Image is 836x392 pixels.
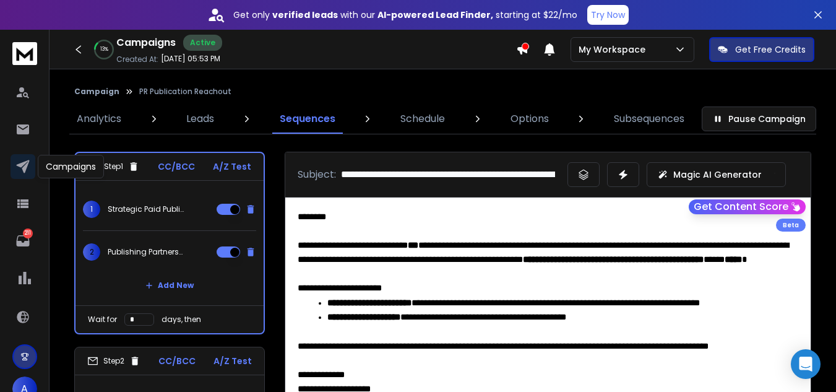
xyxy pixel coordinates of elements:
p: Sequences [280,111,335,126]
p: Strategic Paid Publishing Partnership with Thecryptoupdates [108,204,187,214]
strong: verified leads [272,9,338,21]
button: Try Now [587,5,629,25]
p: Subject: [298,167,336,182]
a: Options [503,104,556,134]
p: Get Free Credits [735,43,806,56]
span: 2 [83,243,100,261]
p: CC/BCC [158,355,196,367]
p: Get only with our starting at $22/mo [233,9,577,21]
div: Step 1 [88,161,139,172]
p: [DATE] 05:53 PM [161,54,220,64]
a: Subsequences [606,104,692,134]
button: Get Free Credits [709,37,814,62]
p: Publishing Partnership to Boost Your Audience [108,247,187,257]
div: Step 2 [87,355,140,367]
p: 211 [23,229,33,238]
p: Subsequences [614,111,684,126]
p: A/Z Test [213,160,251,173]
span: 1 [83,201,100,218]
p: PR Publication Reachout [139,87,231,97]
a: 211 [11,229,35,253]
button: Campaign [74,87,119,97]
p: Analytics [77,111,121,126]
p: 13 % [100,46,108,53]
p: days, then [162,315,201,324]
img: logo [12,42,37,65]
p: Created At: [116,54,158,64]
div: Open Intercom Messenger [791,349,821,379]
li: Step1CC/BCCA/Z Test1Strategic Paid Publishing Partnership with Thecryptoupdates2Publishing Partne... [74,152,265,334]
button: Pause Campaign [702,107,816,131]
a: Schedule [393,104,452,134]
p: Schedule [400,111,445,126]
a: Sequences [272,104,343,134]
div: Beta [776,219,806,232]
div: Active [183,35,222,51]
a: Leads [179,104,222,134]
p: Try Now [591,9,625,21]
p: My Workspace [579,43,650,56]
button: Get Content Score [689,199,806,214]
p: Leads [186,111,214,126]
p: Magic AI Generator [673,168,762,181]
p: A/Z Test [213,355,252,367]
p: CC/BCC [158,160,195,173]
p: Wait for [88,315,117,324]
h1: Campaigns [116,35,176,50]
div: Campaigns [38,155,104,178]
p: Options [511,111,549,126]
strong: AI-powered Lead Finder, [377,9,493,21]
button: Add New [136,273,204,298]
a: Analytics [69,104,129,134]
button: Magic AI Generator [647,162,786,187]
